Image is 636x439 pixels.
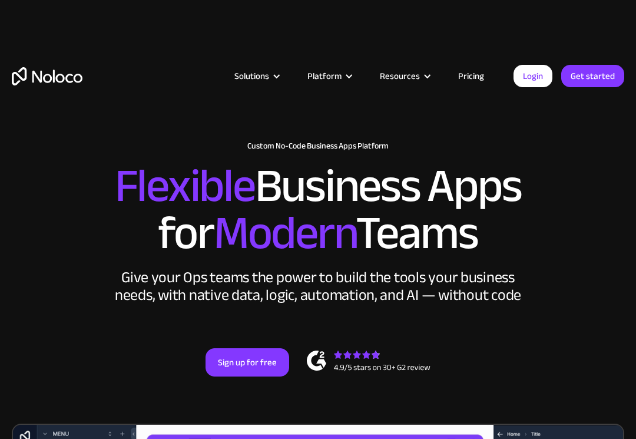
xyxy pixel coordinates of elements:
div: Resources [365,68,443,84]
div: Platform [293,68,365,84]
a: Pricing [443,68,499,84]
a: Login [514,65,552,87]
a: home [12,67,82,85]
div: Solutions [234,68,269,84]
h2: Business Apps for Teams [12,163,624,257]
span: Flexible [115,142,255,230]
div: Solutions [220,68,293,84]
div: Give your Ops teams the power to build the tools your business needs, with native data, logic, au... [112,269,524,304]
h1: Custom No-Code Business Apps Platform [12,141,624,151]
div: Resources [380,68,420,84]
div: Platform [307,68,342,84]
span: Modern [214,189,356,277]
a: Sign up for free [206,348,289,377]
a: Get started [561,65,624,87]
